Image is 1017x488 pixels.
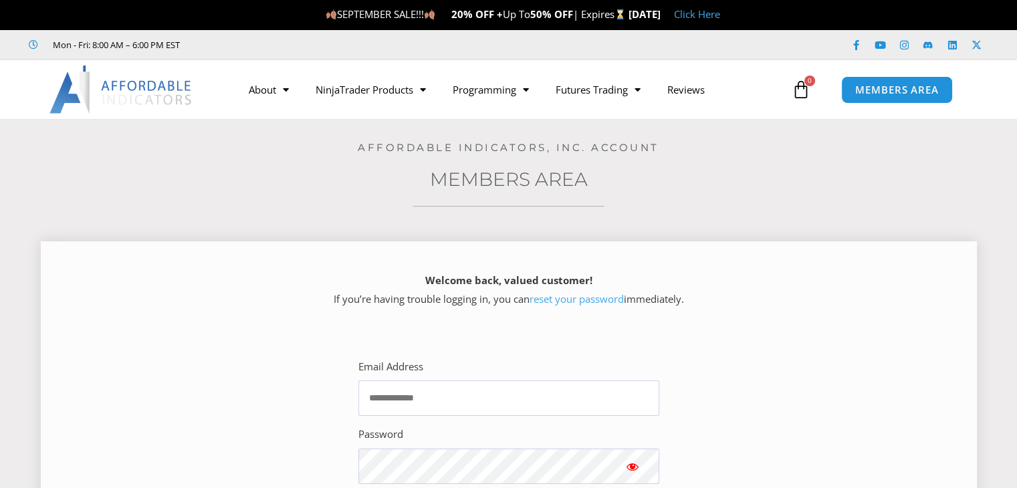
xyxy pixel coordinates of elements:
[606,449,659,484] button: Show password
[439,74,542,105] a: Programming
[530,292,624,306] a: reset your password
[425,9,435,19] img: 🍂
[326,7,629,21] span: SEPTEMBER SALE!!! Up To | Expires
[855,85,939,95] span: MEMBERS AREA
[674,7,720,21] a: Click Here
[654,74,718,105] a: Reviews
[326,9,336,19] img: 🍂
[64,271,953,309] p: If you’re having trouble logging in, you can immediately.
[235,74,302,105] a: About
[49,37,180,53] span: Mon - Fri: 8:00 AM – 6:00 PM EST
[430,168,588,191] a: Members Area
[629,7,661,21] strong: [DATE]
[615,9,625,19] img: ⌛
[804,76,815,86] span: 0
[49,66,193,114] img: LogoAI | Affordable Indicators – NinjaTrader
[235,74,788,105] nav: Menu
[841,76,953,104] a: MEMBERS AREA
[530,7,573,21] strong: 50% OFF
[358,425,403,444] label: Password
[199,38,399,51] iframe: Customer reviews powered by Trustpilot
[542,74,654,105] a: Futures Trading
[302,74,439,105] a: NinjaTrader Products
[425,273,592,287] strong: Welcome back, valued customer!
[358,358,423,376] label: Email Address
[358,141,659,154] a: Affordable Indicators, Inc. Account
[451,7,503,21] strong: 20% OFF +
[772,70,830,109] a: 0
